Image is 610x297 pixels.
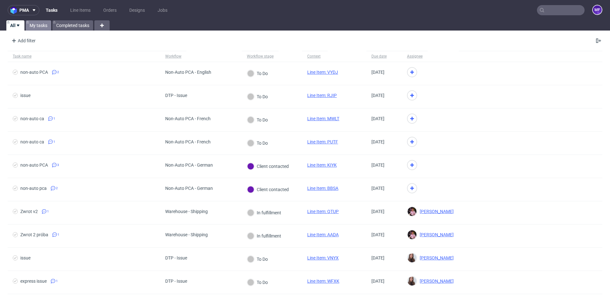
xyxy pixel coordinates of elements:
[307,209,339,214] a: Line Item: QTUP
[154,5,171,15] a: Jobs
[20,186,47,191] div: non-auto pca
[247,93,268,100] div: To Do
[125,5,149,15] a: Designs
[10,7,19,14] img: logo
[26,20,51,31] a: My tasks
[57,70,59,75] span: 2
[19,8,29,12] span: pma
[247,186,289,193] div: Client contacted
[58,232,59,237] span: 1
[20,162,48,168] div: non-auto PCA
[165,139,211,144] div: Non-Auto PCA - French
[307,139,338,144] a: Line Item: PUTF
[20,116,44,121] div: non-auto ca
[20,279,47,284] div: express issue
[66,5,94,15] a: Line Items
[9,36,37,46] div: Add filter
[307,186,338,191] a: Line Item: BBSA
[247,232,281,239] div: In fulfillment
[13,54,155,59] span: Task name
[56,186,58,191] span: 2
[417,209,454,214] span: [PERSON_NAME]
[247,70,268,77] div: To Do
[371,70,384,75] span: [DATE]
[417,232,454,237] span: [PERSON_NAME]
[408,253,417,262] img: Sandra Beśka
[20,209,38,214] div: Zwrot v2
[307,116,339,121] a: Line Item: MWLT
[99,5,120,15] a: Orders
[165,255,187,260] div: DTP - Issue
[165,186,213,191] div: Non-Auto PCA - German
[417,279,454,284] span: [PERSON_NAME]
[307,93,337,98] a: Line Item: RJIP
[57,162,59,168] span: 3
[165,162,213,168] div: Non-Auto PCA - German
[247,140,268,147] div: To Do
[53,139,55,144] span: 1
[407,54,423,59] div: Assignee
[408,230,417,239] img: Aleks Ziemkowski
[247,54,274,59] div: Workflow stage
[165,209,208,214] div: Warehouse - Shipping
[371,54,397,59] span: Due date
[165,279,187,284] div: DTP - Issue
[20,93,30,98] div: issue
[42,5,61,15] a: Tasks
[20,232,48,237] div: Zwrot 2 próba
[6,20,24,31] a: All
[247,279,268,286] div: To Do
[417,255,454,260] span: [PERSON_NAME]
[593,5,602,14] figcaption: MF
[165,54,181,59] div: Workflow
[307,279,339,284] a: Line Item: WFXK
[8,5,39,15] button: pma
[165,116,211,121] div: Non-Auto PCA - French
[371,93,384,98] span: [DATE]
[371,116,384,121] span: [DATE]
[371,162,384,168] span: [DATE]
[371,232,384,237] span: [DATE]
[371,255,384,260] span: [DATE]
[165,70,211,75] div: Non-Auto PCA - English
[408,277,417,286] img: Sandra Beśka
[307,54,322,59] div: Context
[371,186,384,191] span: [DATE]
[247,209,281,216] div: In fulfillment
[165,93,187,98] div: DTP - Issue
[307,232,339,237] a: Line Item: AADA
[247,256,268,263] div: To Do
[47,209,49,214] span: 1
[307,162,337,168] a: Line Item: KIYK
[247,116,268,123] div: To Do
[247,163,289,170] div: Client contacted
[20,70,48,75] div: non-auto PCA
[53,116,55,121] span: 1
[371,279,384,284] span: [DATE]
[408,207,417,216] img: Aleks Ziemkowski
[20,255,30,260] div: issue
[52,20,93,31] a: Completed tasks
[371,139,384,144] span: [DATE]
[165,232,208,237] div: Warehouse - Shipping
[56,279,58,284] span: 1
[371,209,384,214] span: [DATE]
[307,255,339,260] a: Line Item: VNYX
[20,139,44,144] div: non-auto ca
[307,70,338,75] a: Line Item: VYDJ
